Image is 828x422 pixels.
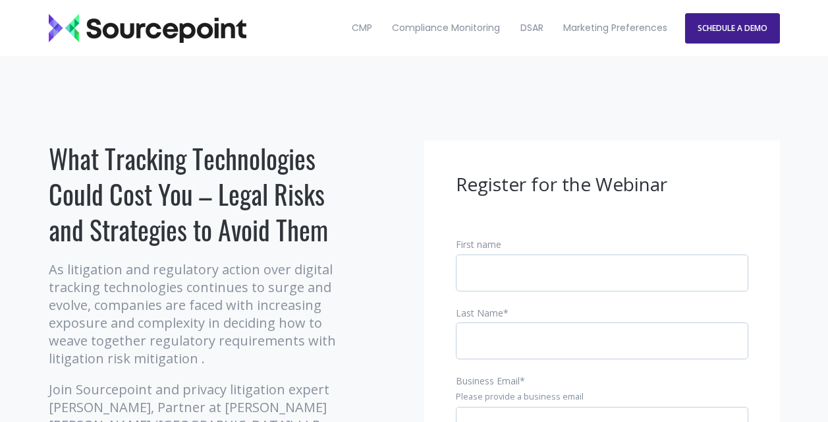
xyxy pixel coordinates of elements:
[49,260,342,367] p: As litigation and regulatory action over digital tracking technologies continues to surge and evo...
[49,140,342,247] h1: What Tracking Technologies Could Cost You – Legal Risks and Strategies to Avoid Them
[685,13,780,44] a: SCHEDULE A DEMO
[456,307,503,319] span: Last Name
[456,238,501,251] span: First name
[456,391,748,403] legend: Please provide a business email
[49,14,246,43] img: Sourcepoint_logo_black_transparent (2)-2
[456,375,520,387] span: Business Email
[456,172,748,197] h3: Register for the Webinar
